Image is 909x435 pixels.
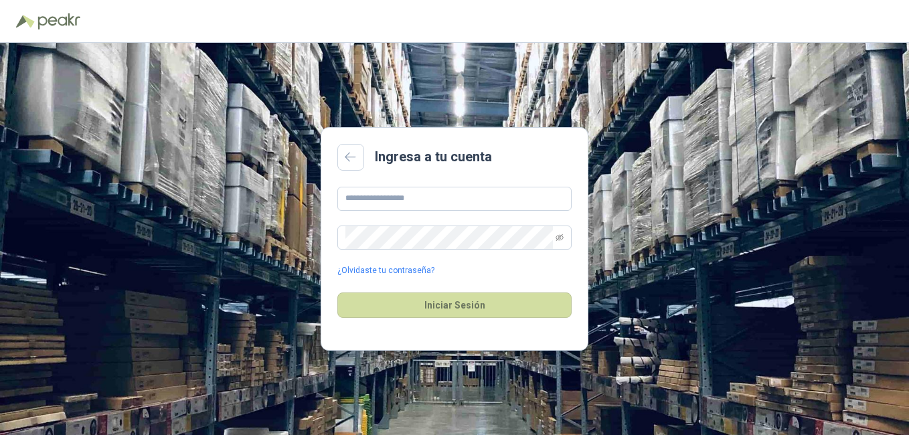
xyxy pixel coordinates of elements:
img: Logo [16,15,35,28]
img: Peakr [37,13,80,29]
h2: Ingresa a tu cuenta [375,147,492,167]
span: eye-invisible [556,234,564,242]
button: Iniciar Sesión [337,292,572,318]
a: ¿Olvidaste tu contraseña? [337,264,434,277]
